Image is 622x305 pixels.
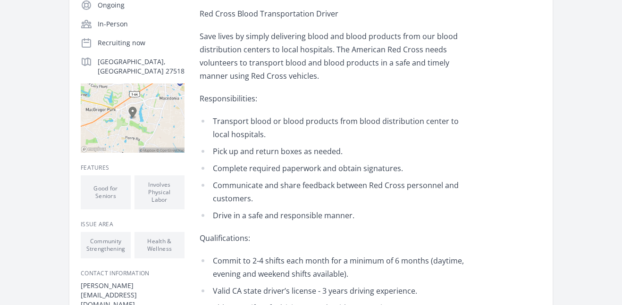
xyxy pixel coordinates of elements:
[200,254,476,280] li: Commit to 2-4 shifts each month for a minimum of 6 months (daytime, evening and weekend shifts av...
[200,7,476,20] p: Red Cross Blood Transportation Driver
[81,175,131,209] li: Good for Seniors
[98,38,185,48] p: Recruiting now
[98,57,185,76] p: [GEOGRAPHIC_DATA], [GEOGRAPHIC_DATA] 27518
[81,164,185,172] h3: Features
[200,231,476,245] p: Qualifications:
[134,175,185,209] li: Involves Physical Labor
[81,281,185,290] dt: [PERSON_NAME]
[200,92,476,105] p: Responsibilities:
[98,19,185,29] p: In-Person
[81,83,185,153] img: Map
[98,0,185,10] p: Ongoing
[134,232,185,258] li: Health & Wellness
[81,270,185,277] h3: Contact Information
[81,232,131,258] li: Community Strengthening
[200,209,476,222] li: Drive in a safe and responsible manner.
[200,179,476,205] li: Communicate and share feedback between Red Cross personnel and customers.
[200,284,476,297] li: Valid CA state driver’s license - 3 years driving experience.
[200,30,476,82] p: Save lives by simply delivering blood and blood products from our blood distribution centers to l...
[200,162,476,175] li: Complete required paperwork and obtain signatures.
[200,115,476,141] li: Transport blood or blood products from blood distribution center to local hospitals.
[200,145,476,158] li: Pick up and return boxes as needed.
[81,221,185,228] h3: Issue area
